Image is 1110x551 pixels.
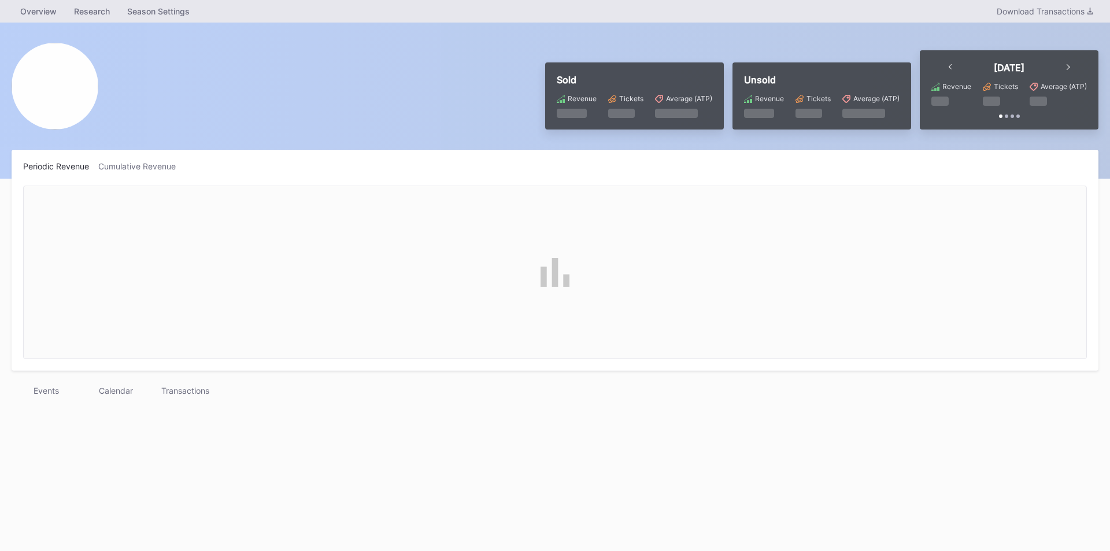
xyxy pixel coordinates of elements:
[1041,82,1087,91] div: Average (ATP)
[150,382,220,399] div: Transactions
[81,382,150,399] div: Calendar
[65,3,119,20] a: Research
[997,6,1093,16] div: Download Transactions
[755,94,784,103] div: Revenue
[853,94,900,103] div: Average (ATP)
[568,94,597,103] div: Revenue
[744,74,900,86] div: Unsold
[119,3,198,20] a: Season Settings
[991,3,1098,19] button: Download Transactions
[942,82,971,91] div: Revenue
[12,382,81,399] div: Events
[619,94,643,103] div: Tickets
[23,161,98,171] div: Periodic Revenue
[994,82,1018,91] div: Tickets
[12,3,65,20] a: Overview
[557,74,712,86] div: Sold
[98,161,185,171] div: Cumulative Revenue
[994,62,1024,73] div: [DATE]
[666,94,712,103] div: Average (ATP)
[806,94,831,103] div: Tickets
